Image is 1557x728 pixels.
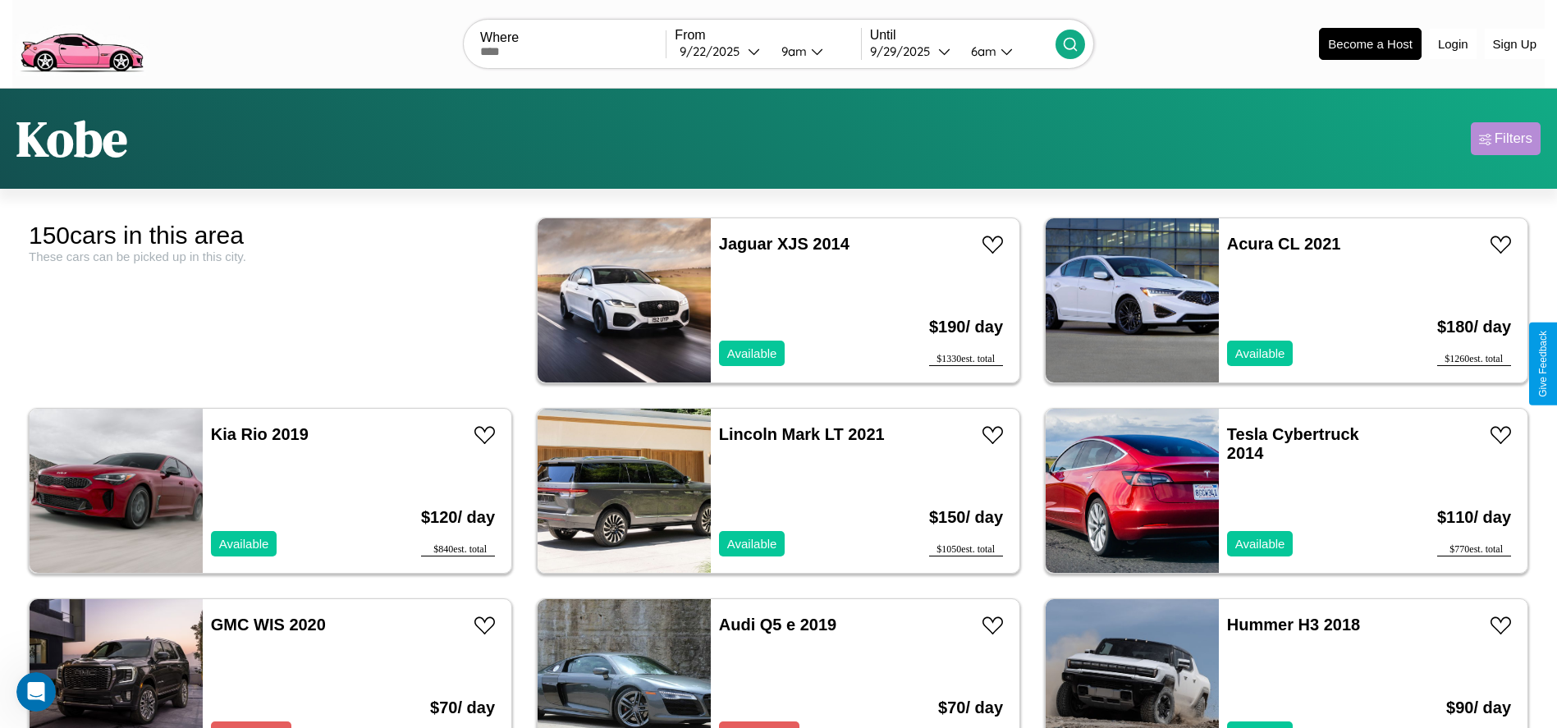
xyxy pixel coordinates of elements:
a: GMC WIS 2020 [211,616,326,634]
a: Kia Rio 2019 [211,425,309,443]
div: $ 1330 est. total [929,353,1003,366]
button: 6am [958,43,1056,60]
iframe: Intercom live chat [16,672,56,712]
a: Hummer H3 2018 [1227,616,1360,634]
div: 150 cars in this area [29,222,512,250]
button: Sign Up [1485,29,1545,59]
div: 6am [963,43,1001,59]
h3: $ 110 / day [1437,492,1511,543]
a: Jaguar XJS 2014 [719,235,849,253]
h3: $ 120 / day [421,492,495,543]
h3: $ 190 / day [929,301,1003,353]
div: $ 840 est. total [421,543,495,556]
button: Become a Host [1319,28,1422,60]
h3: $ 180 / day [1437,301,1511,353]
label: Where [480,30,666,45]
div: 9 / 22 / 2025 [680,43,748,59]
button: 9am [768,43,861,60]
p: Available [1235,533,1285,555]
img: logo [12,8,150,76]
label: From [675,28,860,43]
label: Until [870,28,1056,43]
div: $ 770 est. total [1437,543,1511,556]
p: Available [727,342,777,364]
div: $ 1260 est. total [1437,353,1511,366]
div: 9 / 29 / 2025 [870,43,938,59]
div: These cars can be picked up in this city. [29,250,512,263]
a: Lincoln Mark LT 2021 [719,425,885,443]
button: Filters [1471,122,1541,155]
div: $ 1050 est. total [929,543,1003,556]
div: 9am [773,43,811,59]
div: Filters [1495,130,1532,147]
button: 9/22/2025 [675,43,767,60]
button: Login [1430,29,1477,59]
a: Tesla Cybertruck 2014 [1227,425,1359,462]
h3: $ 150 / day [929,492,1003,543]
h1: Kobe [16,105,127,172]
div: Give Feedback [1537,331,1549,397]
a: Acura CL 2021 [1227,235,1341,253]
a: Audi Q5 e 2019 [719,616,836,634]
p: Available [219,533,269,555]
p: Available [727,533,777,555]
p: Available [1235,342,1285,364]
